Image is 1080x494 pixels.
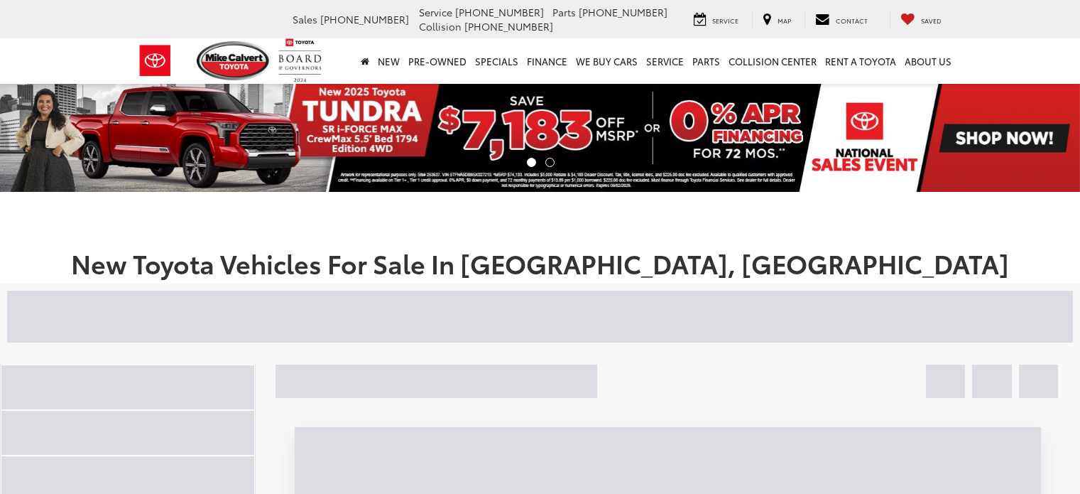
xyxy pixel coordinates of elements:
span: Sales [293,12,317,26]
a: Pre-Owned [404,38,471,84]
a: Specials [471,38,523,84]
span: Contact [836,16,868,25]
a: About Us [900,38,956,84]
a: My Saved Vehicles [890,12,952,28]
a: Collision Center [724,38,821,84]
span: Saved [921,16,942,25]
span: [PHONE_NUMBER] [579,5,667,19]
span: Map [778,16,791,25]
a: WE BUY CARS [572,38,642,84]
a: Contact [804,12,878,28]
a: Home [356,38,373,84]
span: [PHONE_NUMBER] [455,5,544,19]
a: Service [683,12,749,28]
a: Parts [688,38,724,84]
img: Mike Calvert Toyota [197,41,272,80]
span: [PHONE_NUMBER] [320,12,409,26]
a: Service [642,38,688,84]
a: Finance [523,38,572,84]
img: Toyota [129,38,182,84]
a: Rent a Toyota [821,38,900,84]
a: New [373,38,404,84]
span: [PHONE_NUMBER] [464,19,553,33]
a: Map [752,12,802,28]
span: Collision [419,19,462,33]
span: Service [712,16,738,25]
span: Service [419,5,452,19]
span: Parts [552,5,576,19]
